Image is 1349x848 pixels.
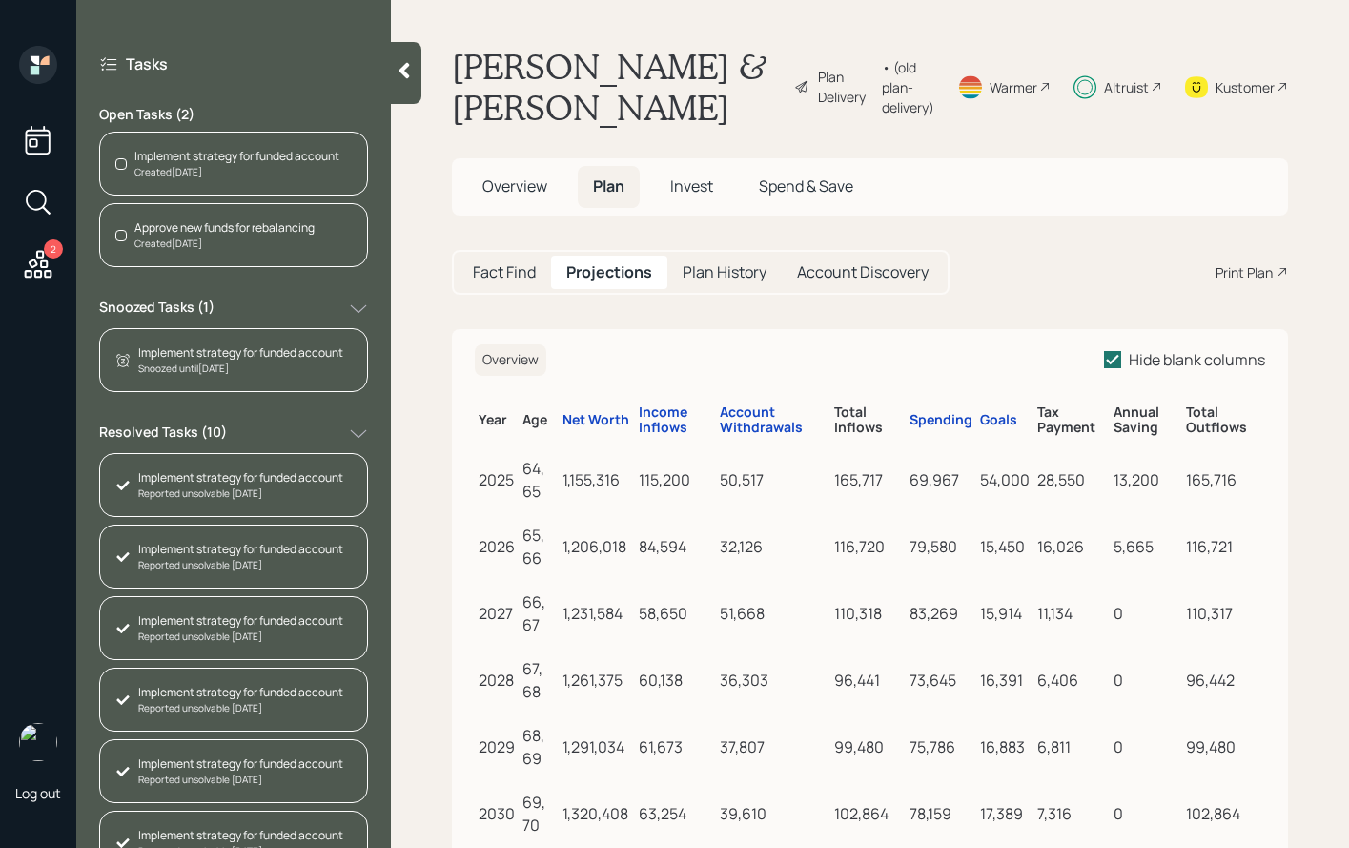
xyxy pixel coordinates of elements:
div: 165,716 [1186,468,1261,491]
h5: Projections [566,263,652,281]
div: 6,811 [1037,735,1106,758]
div: 110,317 [1186,602,1261,625]
div: 165,717 [834,468,902,491]
div: 15,450 [980,535,1030,558]
div: 0 [1114,802,1178,825]
span: Overview [482,176,547,196]
div: 1,206,018 [562,535,631,558]
span: Overview [482,350,539,368]
div: Created [DATE] [134,237,315,251]
h5: Fact Find [473,263,536,281]
div: 64, 65 [522,457,555,503]
div: 16,026 [1037,535,1106,558]
h6: Year [479,412,515,428]
label: Open Tasks ( 2 ) [99,105,368,124]
div: 115,200 [639,468,712,491]
div: 67, 68 [522,657,555,703]
div: 83,269 [910,602,972,625]
div: 1,261,375 [562,669,631,692]
div: 51,668 [720,602,827,625]
div: 32,126 [720,535,827,558]
div: 61,673 [639,735,712,758]
div: 102,864 [1186,802,1261,825]
div: Reported unsolvable [DATE] [138,773,343,787]
div: Goals [980,412,1017,428]
h6: Age [522,412,555,428]
div: 2030 [479,802,515,825]
div: 68, 69 [522,724,555,770]
span: Spend & Save [759,176,853,196]
span: Invest [670,176,713,196]
div: Implement strategy for funded account [138,827,343,844]
div: 78,159 [910,802,972,825]
div: 16,391 [980,669,1030,692]
div: Implement strategy for funded account [138,469,343,486]
div: Reported unsolvable [DATE] [138,701,343,715]
div: 36,303 [720,669,827,692]
div: 37,807 [720,735,827,758]
h1: [PERSON_NAME] & [PERSON_NAME] [452,46,779,128]
div: 1,320,408 [562,802,631,825]
div: Created [DATE] [134,165,339,179]
div: 63,254 [639,802,712,825]
div: 2027 [479,602,515,625]
div: Warmer [990,77,1037,97]
div: 50,517 [720,468,827,491]
div: Implement strategy for funded account [138,684,343,701]
div: Implement strategy for funded account [138,344,343,362]
div: 0 [1114,669,1178,692]
div: 2028 [479,669,515,692]
div: 16,883 [980,735,1030,758]
div: Spending [910,412,972,428]
div: Net Worth [562,412,629,428]
div: Snoozed until [DATE] [138,362,343,376]
div: 39,610 [720,802,827,825]
div: 65, 66 [522,524,555,569]
div: Plan Delivery [818,67,872,107]
div: 7,316 [1037,802,1106,825]
div: 13,200 [1114,468,1178,491]
div: Implement strategy for funded account [138,612,343,630]
h5: Account Discovery [797,263,929,281]
h6: Tax Payment [1037,404,1106,437]
div: 1,155,316 [562,468,631,491]
div: 2 [44,239,63,259]
div: 79,580 [910,535,972,558]
div: 5,665 [1114,535,1178,558]
div: 73,645 [910,669,972,692]
div: Implement strategy for funded account [134,148,339,165]
div: 84,594 [639,535,712,558]
div: 11,134 [1037,602,1106,625]
div: Kustomer [1216,77,1275,97]
div: 96,442 [1186,669,1261,692]
div: 116,721 [1186,535,1261,558]
div: Implement strategy for funded account [138,541,343,558]
label: Hide blank columns [1104,349,1265,370]
div: 1,291,034 [562,735,631,758]
label: Snoozed Tasks ( 1 ) [99,298,215,321]
div: Income Inflows [639,404,712,437]
label: Tasks [126,53,168,74]
h5: Plan History [683,263,766,281]
div: 99,480 [834,735,902,758]
span: Plan [593,176,624,196]
div: 2029 [479,735,515,758]
div: 69, 70 [522,791,555,837]
div: 15,914 [980,602,1030,625]
div: Reported unsolvable [DATE] [138,630,343,644]
img: sami-boghos-headshot.png [19,723,57,761]
div: 66, 67 [522,590,555,636]
h6: Annual Saving [1114,404,1178,437]
div: Implement strategy for funded account [138,755,343,773]
div: • (old plan-delivery) [882,57,934,117]
div: 2025 [479,468,515,491]
div: 6,406 [1037,669,1106,692]
div: Print Plan [1216,262,1273,282]
h6: Total Inflows [834,404,902,437]
div: Reported unsolvable [DATE] [138,558,343,572]
div: 0 [1114,602,1178,625]
div: 54,000 [980,468,1030,491]
label: Resolved Tasks ( 10 ) [99,423,227,445]
div: Reported unsolvable [DATE] [138,486,343,501]
div: 58,650 [639,602,712,625]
